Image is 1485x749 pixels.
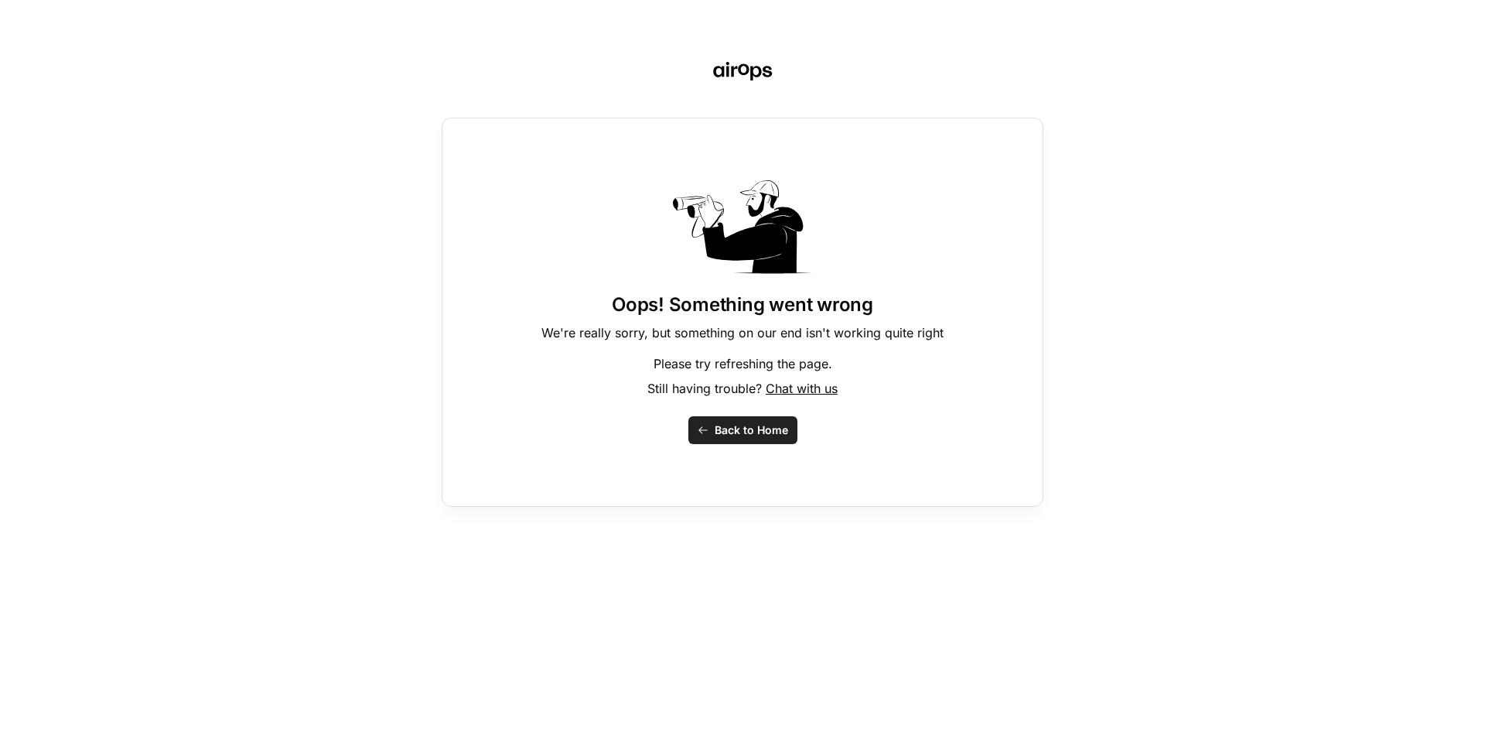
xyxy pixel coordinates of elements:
[654,354,832,373] p: Please try refreshing the page.
[612,292,873,317] h1: Oops! Something went wrong
[715,422,788,438] span: Back to Home
[541,323,944,342] p: We're really sorry, but something on our end isn't working quite right
[688,416,797,444] button: Back to Home
[766,381,838,396] span: Chat with us
[647,379,838,398] p: Still having trouble?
